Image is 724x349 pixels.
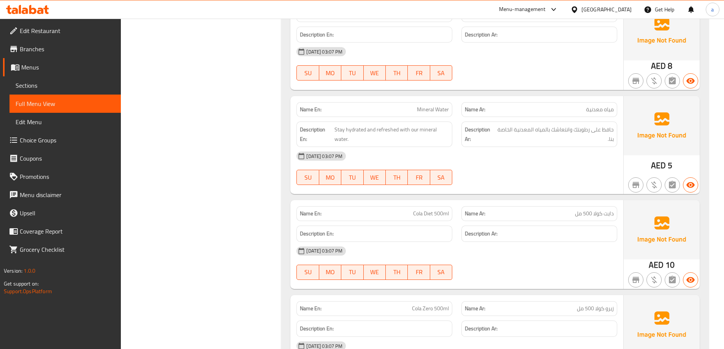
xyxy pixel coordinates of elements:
[16,117,115,126] span: Edit Menu
[296,65,319,81] button: SU
[497,125,614,144] span: حافظ على رطوبتك وانتعاشك بالمياه المعدنية الخاصة بنا.
[3,222,121,240] a: Coverage Report
[3,22,121,40] a: Edit Restaurant
[341,265,363,280] button: TU
[300,267,316,278] span: SU
[3,186,121,204] a: Menu disclaimer
[465,305,485,313] strong: Name Ar:
[319,170,341,185] button: MO
[16,81,115,90] span: Sections
[389,68,405,79] span: TH
[711,5,714,14] span: a
[408,65,430,81] button: FR
[341,65,363,81] button: TU
[20,208,115,218] span: Upsell
[300,68,316,79] span: SU
[300,210,322,218] strong: Name En:
[651,158,666,173] span: AED
[575,210,614,218] span: دايت كولا 500 مل
[651,58,666,73] span: AED
[668,58,672,73] span: 8
[433,68,449,79] span: SA
[577,305,614,313] span: زيرو كولا 500 مل
[4,266,22,276] span: Version:
[628,73,643,88] button: Not branch specific item
[3,167,121,186] a: Promotions
[465,324,497,333] strong: Description Ar:
[3,40,121,58] a: Branches
[10,95,121,113] a: Full Menu View
[20,26,115,35] span: Edit Restaurant
[341,170,363,185] button: TU
[465,210,485,218] strong: Name Ar:
[364,265,386,280] button: WE
[433,267,449,278] span: SA
[364,170,386,185] button: WE
[581,5,632,14] div: [GEOGRAPHIC_DATA]
[624,96,700,155] img: Ae5nvW7+0k+MAAAAAElFTkSuQmCC
[499,5,546,14] div: Menu-management
[300,324,334,333] strong: Description En:
[20,227,115,236] span: Coverage Report
[586,106,614,114] span: مياه معدنية
[334,125,449,144] span: Stay hydrated and refreshed with our mineral water.
[411,68,427,79] span: FR
[465,125,496,144] strong: Description Ar:
[322,267,338,278] span: MO
[3,204,121,222] a: Upsell
[300,172,316,183] span: SU
[665,73,680,88] button: Not has choices
[319,65,341,81] button: MO
[646,73,662,88] button: Purchased item
[412,305,449,313] span: Cola Zero 500ml
[433,172,449,183] span: SA
[300,125,333,144] strong: Description En:
[364,65,386,81] button: WE
[386,265,408,280] button: TH
[10,113,121,131] a: Edit Menu
[367,172,383,183] span: WE
[322,68,338,79] span: MO
[296,170,319,185] button: SU
[411,172,427,183] span: FR
[20,136,115,145] span: Choice Groups
[300,106,322,114] strong: Name En:
[646,177,662,193] button: Purchased item
[665,257,675,272] span: 10
[10,76,121,95] a: Sections
[24,266,35,276] span: 1.0.0
[413,210,449,218] span: Cola Diet 500ml
[3,240,121,259] a: Grocery Checklist
[465,229,497,238] strong: Description Ar:
[646,272,662,287] button: Purchased item
[3,131,121,149] a: Choice Groups
[367,267,383,278] span: WE
[20,245,115,254] span: Grocery Checklist
[389,172,405,183] span: TH
[683,73,698,88] button: Available
[465,30,497,39] strong: Description Ar:
[303,153,345,160] span: [DATE] 03:07 PM
[20,172,115,181] span: Promotions
[20,44,115,54] span: Branches
[367,68,383,79] span: WE
[4,279,39,289] span: Get support on:
[683,272,698,287] button: Available
[408,170,430,185] button: FR
[303,247,345,254] span: [DATE] 03:07 PM
[389,267,405,278] span: TH
[665,272,680,287] button: Not has choices
[319,265,341,280] button: MO
[344,68,360,79] span: TU
[300,305,322,313] strong: Name En:
[411,267,427,278] span: FR
[16,99,115,108] span: Full Menu View
[300,229,334,238] strong: Description En:
[624,1,700,60] img: Ae5nvW7+0k+MAAAAAElFTkSuQmCC
[430,265,452,280] button: SA
[668,158,672,173] span: 5
[665,177,680,193] button: Not has choices
[683,177,698,193] button: Available
[408,265,430,280] button: FR
[344,267,360,278] span: TU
